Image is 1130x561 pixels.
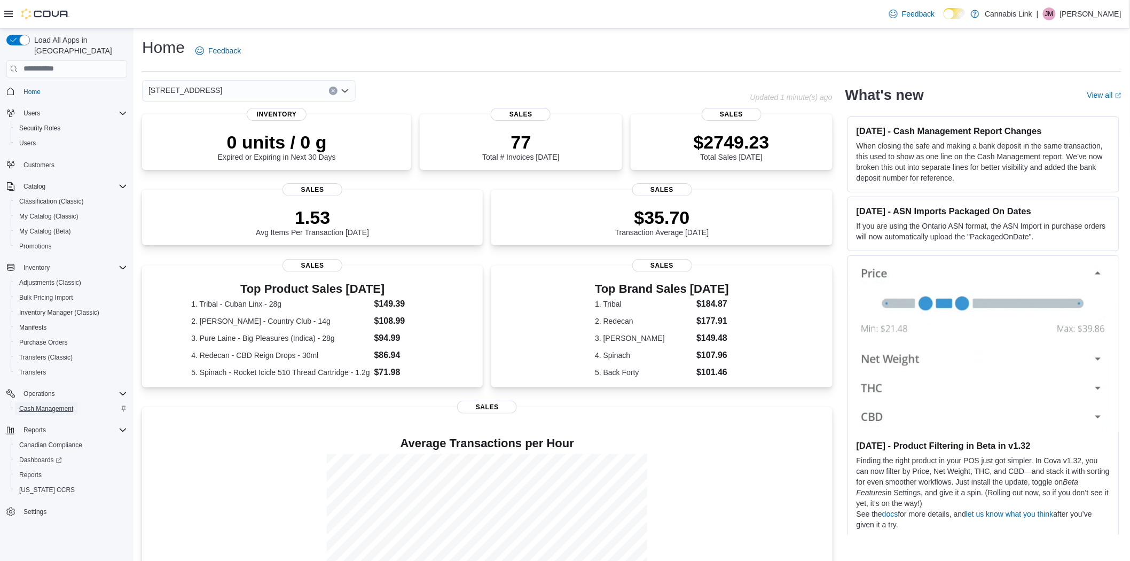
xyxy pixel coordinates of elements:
dd: $177.91 [696,315,729,328]
a: Reports [15,469,46,481]
span: Bulk Pricing Import [15,291,127,304]
a: Customers [19,159,59,172]
p: When closing the safe and making a bank deposit in the same transaction, this used to show as one... [857,141,1110,183]
button: Catalog [2,179,131,194]
span: Bulk Pricing Import [19,293,73,302]
span: Transfers (Classic) [19,353,73,362]
button: Users [19,107,44,120]
button: Promotions [11,239,131,254]
div: Joshua Meanney [1043,7,1056,20]
a: View allExternal link [1087,91,1121,99]
a: Dashboards [11,453,131,467]
h2: What's new [845,87,924,104]
button: Transfers (Classic) [11,350,131,365]
span: Adjustments (Classic) [19,278,81,287]
button: Open list of options [341,87,349,95]
h3: [DATE] - ASN Imports Packaged On Dates [857,206,1110,216]
p: Finding the right product in your POS just got simpler. In Cova v1.32, you can now filter by Pric... [857,455,1110,509]
span: Classification (Classic) [19,197,84,206]
span: Inventory Manager (Classic) [15,306,127,319]
input: Dark Mode [944,8,966,19]
span: Home [23,88,41,96]
button: Catalog [19,180,50,193]
span: Sales [632,259,692,272]
span: My Catalog (Beta) [15,225,127,238]
a: Feedback [885,3,939,25]
h3: Top Brand Sales [DATE] [595,283,729,295]
p: [PERSON_NAME] [1060,7,1121,20]
button: Customers [2,157,131,173]
a: Home [19,85,45,98]
span: Security Roles [15,122,127,135]
a: My Catalog (Classic) [15,210,83,223]
button: [US_STATE] CCRS [11,482,131,497]
button: Adjustments (Classic) [11,275,131,290]
h1: Home [142,37,185,58]
span: Customers [19,158,127,172]
button: Reports [19,424,50,437]
span: JM [1045,7,1054,20]
a: Transfers (Classic) [15,351,77,364]
span: Promotions [19,242,52,251]
span: Users [15,137,127,150]
span: Sales [491,108,551,121]
div: Avg Items Per Transaction [DATE] [256,207,369,237]
button: Security Roles [11,121,131,136]
a: Classification (Classic) [15,195,88,208]
dt: 3. [PERSON_NAME] [595,333,692,344]
dd: $184.87 [696,298,729,310]
a: Users [15,137,40,150]
a: Bulk Pricing Import [15,291,77,304]
button: Inventory [2,260,131,275]
p: $2749.23 [694,131,770,153]
em: Beta Features [857,478,1079,497]
span: Sales [702,108,762,121]
dd: $71.98 [374,366,434,379]
span: [STREET_ADDRESS] [148,84,222,97]
span: Feedback [902,9,935,19]
span: Transfers [15,366,127,379]
dd: $94.99 [374,332,434,345]
a: Feedback [191,40,245,61]
p: 0 units / 0 g [218,131,336,153]
span: Customers [23,161,54,169]
dt: 1. Tribal - Cuban Linx - 28g [191,299,370,309]
p: | [1037,7,1039,20]
p: Cannabis Link [985,7,1032,20]
p: 1.53 [256,207,369,228]
dt: 3. Pure Laine - Big Pleasures (Indica) - 28g [191,333,370,344]
a: Manifests [15,321,51,334]
span: Transfers (Classic) [15,351,127,364]
span: Transfers [19,368,46,377]
h3: [DATE] - Cash Management Report Changes [857,126,1110,136]
span: Operations [23,389,55,398]
a: My Catalog (Beta) [15,225,75,238]
span: Cash Management [19,404,73,413]
button: Users [2,106,131,121]
span: Users [19,139,36,147]
a: Adjustments (Classic) [15,276,85,289]
a: let us know what you think [966,510,1053,518]
span: Sales [282,259,342,272]
a: Cash Management [15,402,77,415]
a: Purchase Orders [15,336,72,349]
img: Cova [21,9,69,19]
span: Settings [23,508,46,516]
p: See the for more details, and after you’ve given it a try. [857,509,1110,530]
span: Washington CCRS [15,484,127,496]
span: Catalog [19,180,127,193]
button: My Catalog (Classic) [11,209,131,224]
span: Canadian Compliance [19,441,82,449]
div: Transaction Average [DATE] [615,207,709,237]
span: My Catalog (Classic) [19,212,79,221]
span: Inventory [19,261,127,274]
span: My Catalog (Beta) [19,227,71,236]
span: Inventory [247,108,307,121]
dt: 2. [PERSON_NAME] - Country Club - 14g [191,316,370,326]
button: Reports [2,423,131,438]
span: Promotions [15,240,127,253]
h4: Average Transactions per Hour [151,437,824,450]
span: Dashboards [19,456,62,464]
p: Updated 1 minute(s) ago [750,93,833,102]
span: Sales [457,401,517,414]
